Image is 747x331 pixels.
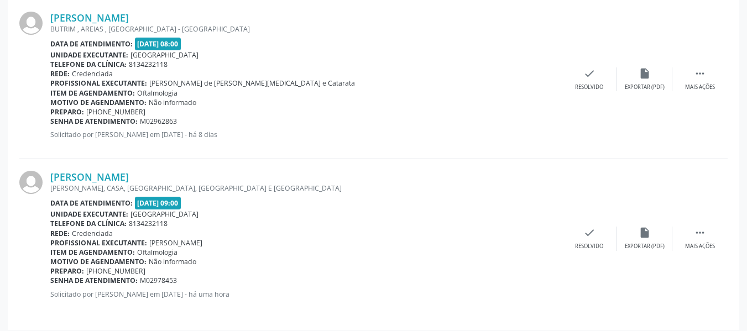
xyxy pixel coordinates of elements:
div: Resolvido [575,243,603,250]
img: img [19,12,43,35]
span: [PHONE_NUMBER] [86,266,145,276]
b: Telefone da clínica: [50,219,127,228]
i:  [694,227,706,239]
b: Item de agendamento: [50,248,135,257]
div: Exportar (PDF) [625,83,665,91]
div: Mais ações [685,83,715,91]
div: Resolvido [575,83,603,91]
b: Data de atendimento: [50,39,133,49]
b: Profissional executante: [50,78,147,88]
span: Credenciada [72,229,113,238]
span: [DATE] 09:00 [135,197,181,209]
i:  [694,67,706,80]
div: Mais ações [685,243,715,250]
b: Unidade executante: [50,209,128,219]
b: Rede: [50,229,70,238]
b: Profissional executante: [50,238,147,248]
i: check [583,227,595,239]
span: Não informado [149,257,196,266]
span: Oftalmologia [137,248,177,257]
a: [PERSON_NAME] [50,12,129,24]
b: Motivo de agendamento: [50,257,147,266]
b: Preparo: [50,107,84,117]
span: [PERSON_NAME] de [PERSON_NAME][MEDICAL_DATA] e Catarata [149,78,355,88]
b: Unidade executante: [50,50,128,60]
span: 8134232118 [129,219,168,228]
i: check [583,67,595,80]
b: Rede: [50,69,70,78]
div: [PERSON_NAME], CASA, [GEOGRAPHIC_DATA], [GEOGRAPHIC_DATA] E [GEOGRAPHIC_DATA] [50,183,562,193]
b: Preparo: [50,266,84,276]
span: [GEOGRAPHIC_DATA] [130,50,198,60]
p: Solicitado por [PERSON_NAME] em [DATE] - há 8 dias [50,130,562,139]
span: [GEOGRAPHIC_DATA] [130,209,198,219]
div: Exportar (PDF) [625,243,665,250]
span: Credenciada [72,69,113,78]
span: M02962863 [140,117,177,126]
b: Senha de atendimento: [50,117,138,126]
img: img [19,171,43,194]
span: Oftalmologia [137,88,177,98]
p: Solicitado por [PERSON_NAME] em [DATE] - há uma hora [50,290,562,299]
span: [PERSON_NAME] [149,238,202,248]
span: [DATE] 08:00 [135,38,181,50]
a: [PERSON_NAME] [50,171,129,183]
i: insert_drive_file [639,227,651,239]
b: Data de atendimento: [50,198,133,208]
span: [PHONE_NUMBER] [86,107,145,117]
b: Motivo de agendamento: [50,98,147,107]
b: Senha de atendimento: [50,276,138,285]
i: insert_drive_file [639,67,651,80]
span: Não informado [149,98,196,107]
div: BUTRIM , AREIAS , [GEOGRAPHIC_DATA] - [GEOGRAPHIC_DATA] [50,24,562,34]
span: 8134232118 [129,60,168,69]
b: Telefone da clínica: [50,60,127,69]
span: M02978453 [140,276,177,285]
b: Item de agendamento: [50,88,135,98]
